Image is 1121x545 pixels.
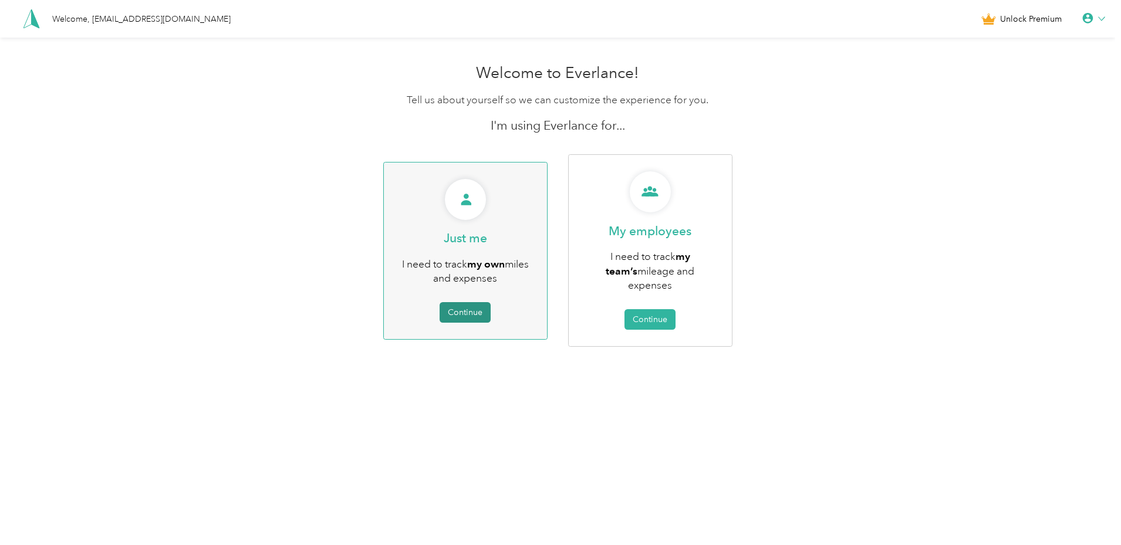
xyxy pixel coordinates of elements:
[606,250,694,292] span: I need to track mileage and expenses
[279,93,836,107] p: Tell us about yourself so we can customize the experience for you.
[624,309,676,330] button: Continue
[440,302,491,323] button: Continue
[402,258,529,285] span: I need to track miles and expenses
[52,13,231,25] div: Welcome, [EMAIL_ADDRESS][DOMAIN_NAME]
[606,250,690,277] b: my team’s
[279,117,836,134] p: I'm using Everlance for...
[444,230,487,246] p: Just me
[1000,13,1062,25] span: Unlock Premium
[609,223,691,239] p: My employees
[467,258,505,270] b: my own
[279,64,836,83] h1: Welcome to Everlance!
[1055,479,1121,545] iframe: Everlance-gr Chat Button Frame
